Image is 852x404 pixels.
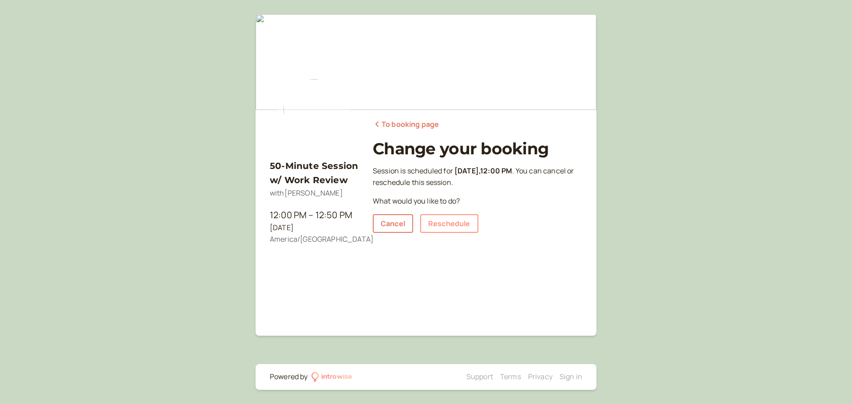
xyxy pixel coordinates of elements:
a: introwise [312,371,353,383]
p: What would you like to do? [373,196,582,207]
div: Powered by [270,371,308,383]
a: Terms [500,372,521,381]
div: 12:00 PM – 12:50 PM [270,208,359,222]
div: [DATE] [270,222,359,234]
b: [DATE] , 12:00 PM [454,166,512,176]
div: America/[GEOGRAPHIC_DATA] [270,234,359,245]
a: Reschedule [420,214,478,233]
a: Sign in [560,372,582,381]
a: To booking page [373,119,439,130]
h1: Change your booking [373,139,582,158]
div: introwise [321,371,352,383]
a: Cancel [373,214,413,233]
a: Privacy [528,372,552,381]
span: with [PERSON_NAME] [270,188,343,198]
a: Support [466,372,493,381]
h3: 50-Minute Session w/ Work Review [270,159,359,188]
p: Session is scheduled for . You can cancel or reschedule this session. [373,165,582,188]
